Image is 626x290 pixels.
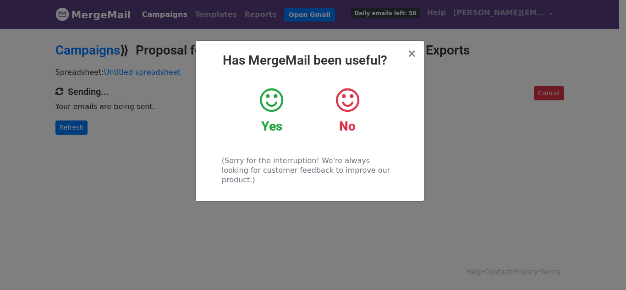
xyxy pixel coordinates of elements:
[241,87,302,134] a: Yes
[222,156,397,185] p: (Sorry for the interruption! We're always looking for customer feedback to improve our product.)
[203,53,417,68] h2: Has MergeMail been useful?
[261,119,282,134] strong: Yes
[407,48,416,59] button: Close
[339,119,356,134] strong: No
[407,47,416,60] span: ×
[316,87,378,134] a: No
